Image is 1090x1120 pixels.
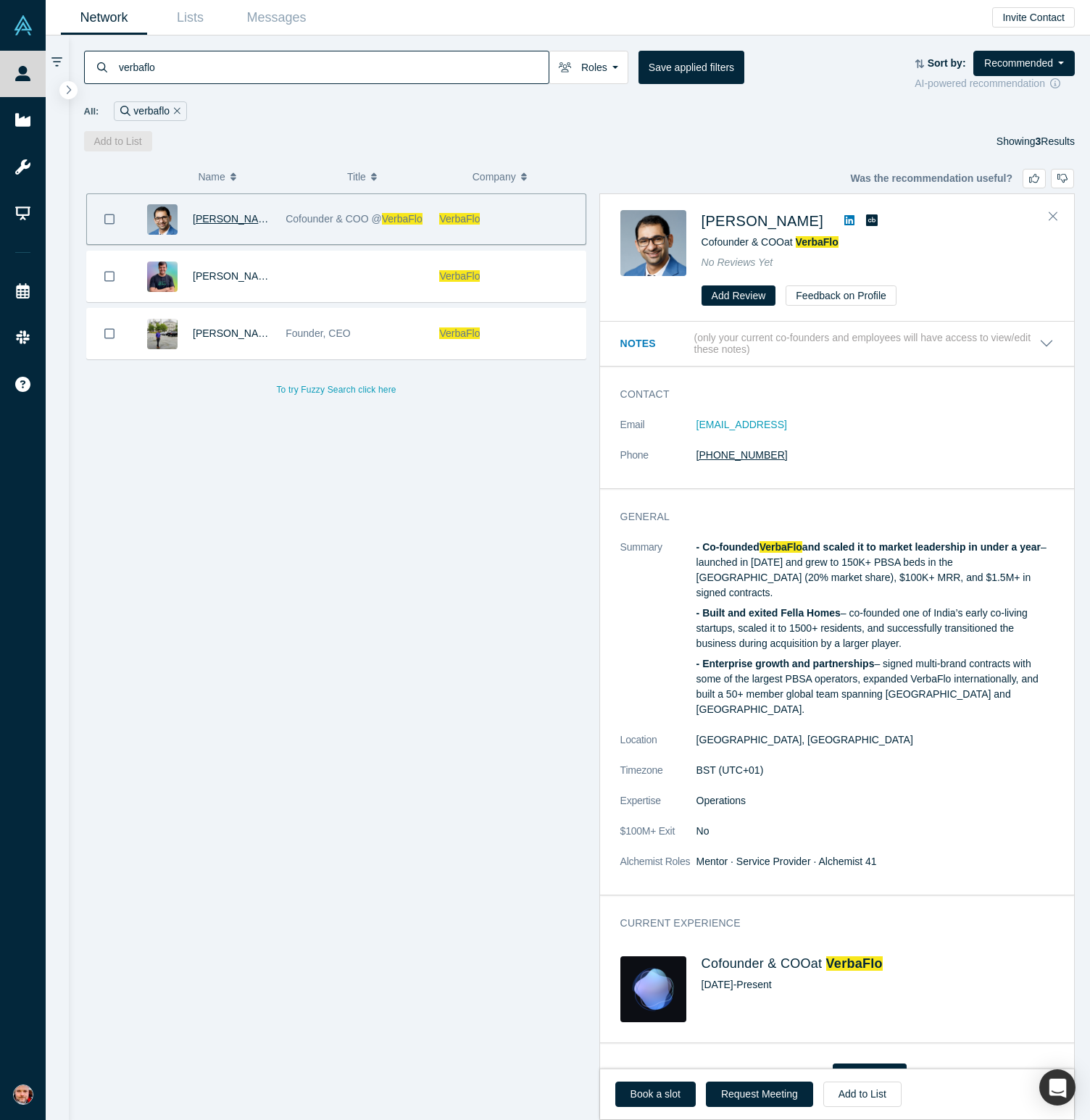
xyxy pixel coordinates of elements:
button: Add to List [823,1082,902,1107]
dt: Timezone [620,763,696,793]
h3: Reviews [620,1066,823,1082]
a: VerbaFlo [826,956,883,971]
p: – signed multi-brand contracts with some of the largest PBSA operators, expanded VerbaFlo interna... [696,656,1054,717]
dd: [GEOGRAPHIC_DATA], [GEOGRAPHIC_DATA] [696,732,1054,748]
span: All: [84,104,99,119]
strong: - Built and exited Fella Homes [696,607,841,619]
span: Results [1036,135,1075,147]
input: Search by name, title, company, summary, expertise, investment criteria or topics of focus [117,50,549,84]
h4: Cofounder & COO at [702,956,1054,972]
div: [DATE] - Present [702,977,1054,992]
span: VerbaFlo [439,270,480,282]
a: [EMAIL_ADDRESS] [696,419,787,430]
button: Invite Contact [992,7,1075,28]
div: Was the recommendation useful? [850,169,1074,188]
span: Name [198,162,225,192]
span: Cofounder & COO @ [286,213,382,225]
dd: BST (UTC+01) [696,763,1054,778]
span: Operations [696,795,746,806]
dt: Email [620,417,696,448]
dt: Summary [620,540,696,732]
dt: Alchemist Roles [620,854,696,885]
button: Feedback on Profile [786,285,896,306]
small: (No one has added a review yet!) [668,1068,823,1079]
span: VerbaFlo [760,541,802,553]
div: verbaflo [114,101,186,121]
button: Save applied filters [638,51,744,84]
a: Messages [233,1,320,35]
dd: Mentor · Service Provider · Alchemist 41 [696,854,1054,869]
span: No Reviews Yet [702,256,773,268]
button: Add to List [84,131,152,151]
img: VerbaFlo's Logo [620,956,686,1022]
button: Company [473,162,583,192]
a: [PERSON_NAME] [193,327,276,339]
button: Recommended [973,51,1075,76]
img: VP Singh's Profile Image [620,210,686,276]
img: Abhishek Garg's Profile Image [147,262,178,292]
h3: Notes [620,336,691,351]
strong: Sort by: [928,57,966,69]
button: Close [1042,205,1064,228]
strong: - Enterprise growth and partnerships [696,658,875,669]
a: VerbaFlo [796,236,839,248]
button: Notes (only your current co-founders and employees will have access to view/edit these notes) [620,332,1054,356]
div: Showing [997,131,1075,151]
h3: Current Experience [620,916,1033,931]
p: (only your current co-founders and employees will have access to view/edit these notes) [694,332,1040,356]
button: Request Meeting [706,1082,813,1107]
button: Add Review [833,1063,907,1084]
p: – launched in [DATE] and grew to 150K+ PBSA beds in the [GEOGRAPHIC_DATA] (20% market share), $10... [696,540,1054,601]
button: Add Review [702,285,776,306]
span: Founder, CEO [286,327,351,339]
img: Sayantan Biswas's Profile Image [147,319,178,349]
button: Bookmark [87,194,132,244]
span: VerbaFlo [382,213,423,225]
a: [PHONE_NUMBER] [696,449,788,461]
div: AI-powered recommendation [915,76,1075,91]
button: Remove Filter [170,103,180,120]
img: VP Singh's Profile Image [147,204,178,235]
dt: $100M+ Exit [620,824,696,854]
span: VerbaFlo [439,327,480,339]
a: Network [61,1,147,35]
dt: Phone [620,448,696,478]
button: To try Fuzzy Search click here [266,380,406,399]
h3: General [620,509,1033,525]
span: Company [473,162,516,192]
button: Name [198,162,332,192]
h3: Contact [620,387,1033,402]
span: VerbaFlo [439,213,480,225]
img: Alchemist Vault Logo [13,15,33,35]
p: – co-founded one of India’s early co-living startups, scaled it to 1500+ residents, and successfu... [696,606,1054,651]
span: Cofounder & COO at [702,236,839,248]
strong: - Co-founded and scaled it to market leadership in under a year [696,541,1041,553]
button: Title [347,162,457,192]
button: Bookmark [87,309,132,359]
a: Book a slot [615,1082,696,1107]
img: Elya Honeycove's Account [13,1085,33,1105]
span: Title [347,162,366,192]
a: [PERSON_NAME] [702,213,823,229]
button: Bookmark [87,251,132,301]
a: [PERSON_NAME] [193,270,276,282]
a: [PERSON_NAME] [193,213,276,225]
button: Roles [549,51,628,84]
dd: No [696,824,1054,839]
dt: Expertise [620,793,696,824]
a: Lists [147,1,233,35]
strong: 3 [1036,135,1041,147]
dt: Location [620,732,696,763]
